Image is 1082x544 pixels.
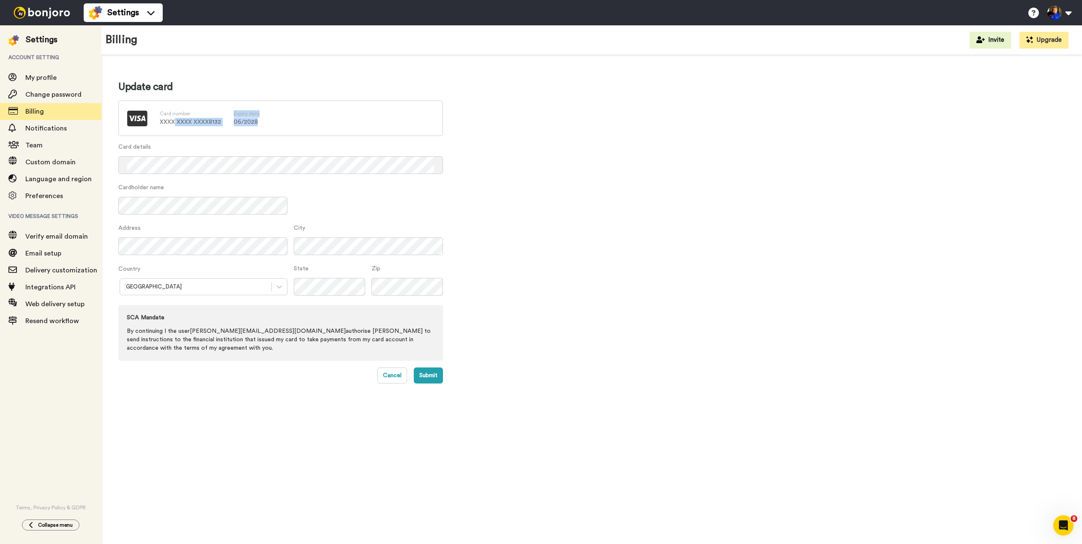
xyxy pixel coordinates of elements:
span: Collapse menu [38,522,73,528]
span: Preferences [25,193,63,199]
a: Cancel [377,367,414,384]
button: Invite [970,32,1011,49]
strong: SCA Mandate [127,313,434,322]
span: Web delivery setup [25,301,85,307]
label: Card number [160,110,190,117]
label: Card details [118,143,443,151]
span: Team [25,142,43,149]
label: Country [118,265,287,273]
label: Zip [372,264,443,273]
span: Notifications [25,125,67,132]
span: Change password [25,91,82,98]
label: Expiry date [234,110,260,117]
span: Settings [107,7,139,19]
span: Verify email domain [25,233,88,240]
span: Custom domain [25,159,76,166]
label: City [294,224,443,232]
span: Email setup [25,250,61,257]
span: Integrations API [25,284,76,291]
span: Language and region [25,176,92,182]
label: Address [118,224,287,232]
button: Cancel [377,367,407,384]
iframe: Intercom live chat [1053,515,1074,536]
h1: Billing [106,34,137,46]
span: Resend workflow [25,318,79,324]
span: Billing [25,108,44,115]
button: Collapse menu [22,520,79,530]
div: Settings [26,34,57,46]
img: settings-colored.svg [89,6,102,19]
button: Submit [414,367,443,384]
span: Delivery customization [25,267,97,274]
label: State [294,264,365,273]
button: Upgrade [1019,32,1068,49]
p: 06 / 2028 [234,118,260,126]
span: My profile [25,74,57,81]
p: By continuing I the user [PERSON_NAME][EMAIL_ADDRESS][DOMAIN_NAME] authorise [PERSON_NAME] to sen... [127,327,434,352]
h2: Update card [118,80,443,94]
img: settings-colored.svg [8,35,19,46]
span: 8 [1071,515,1077,522]
label: Cardholder name [118,183,287,192]
p: XXXX XXXX XXXX 8132 [160,118,221,126]
img: bj-logo-header-white.svg [10,7,74,19]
